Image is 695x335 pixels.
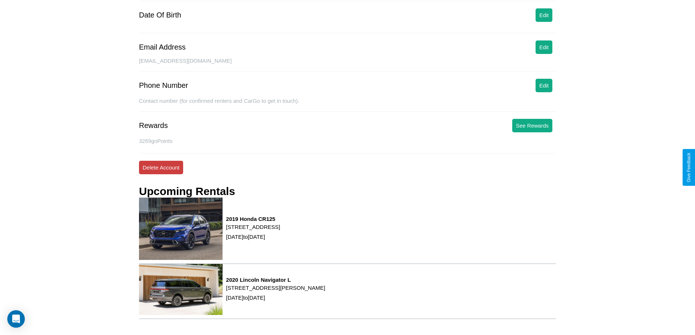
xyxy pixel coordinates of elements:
button: Edit [536,8,552,22]
div: [EMAIL_ADDRESS][DOMAIN_NAME] [139,58,556,71]
div: Date Of Birth [139,11,181,19]
p: 3269 goPoints [139,136,556,146]
p: [STREET_ADDRESS][PERSON_NAME] [226,283,325,293]
button: See Rewards [512,119,552,132]
div: Email Address [139,43,186,51]
button: Delete Account [139,161,183,174]
button: Edit [536,79,552,92]
h3: 2020 Lincoln Navigator L [226,277,325,283]
p: [DATE] to [DATE] [226,232,280,242]
img: rental [139,198,223,260]
div: Contact number (for confirmed renters and CarGo to get in touch). [139,98,556,112]
h3: 2019 Honda CR125 [226,216,280,222]
div: Phone Number [139,81,188,90]
div: Give Feedback [686,153,691,182]
div: Rewards [139,121,168,130]
p: [DATE] to [DATE] [226,293,325,303]
img: rental [139,264,223,315]
p: [STREET_ADDRESS] [226,222,280,232]
div: Open Intercom Messenger [7,310,25,328]
button: Edit [536,40,552,54]
h3: Upcoming Rentals [139,185,235,198]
